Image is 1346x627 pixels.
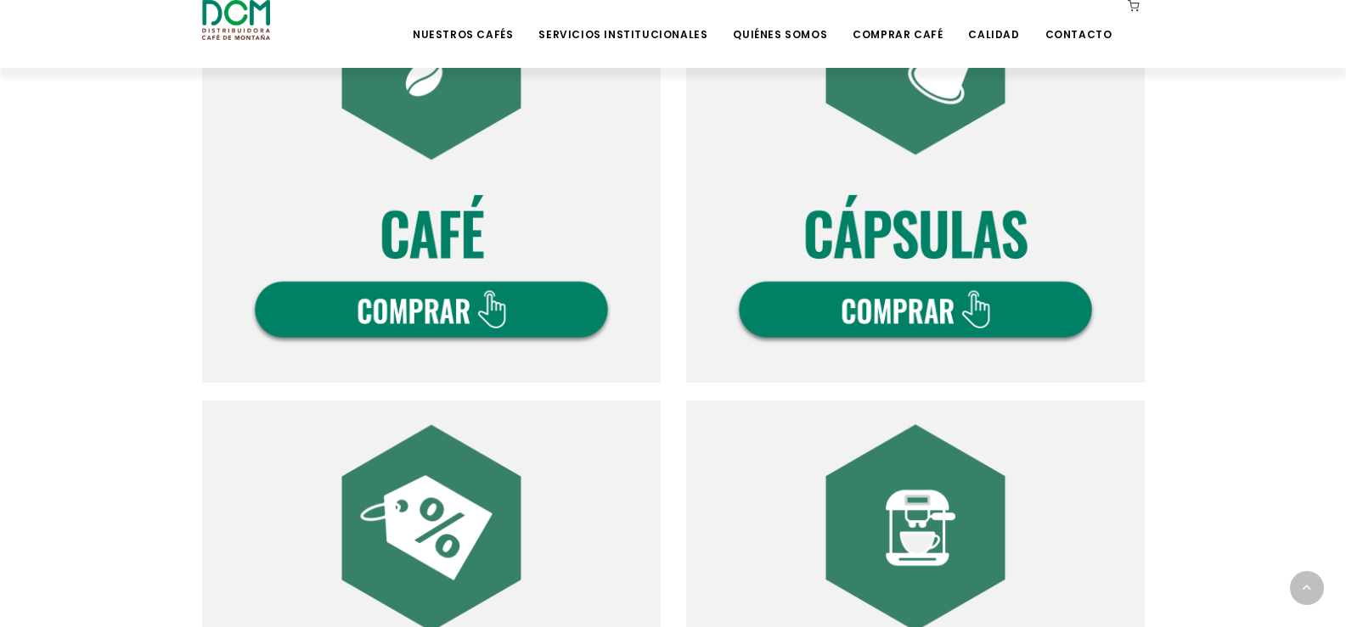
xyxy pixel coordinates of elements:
a: Servicios Institucionales [528,2,718,42]
a: Comprar Café [842,2,953,42]
a: Nuestros Cafés [403,2,523,42]
a: Quiénes Somos [723,2,837,42]
a: Contacto [1035,2,1123,42]
a: Calidad [958,2,1029,42]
